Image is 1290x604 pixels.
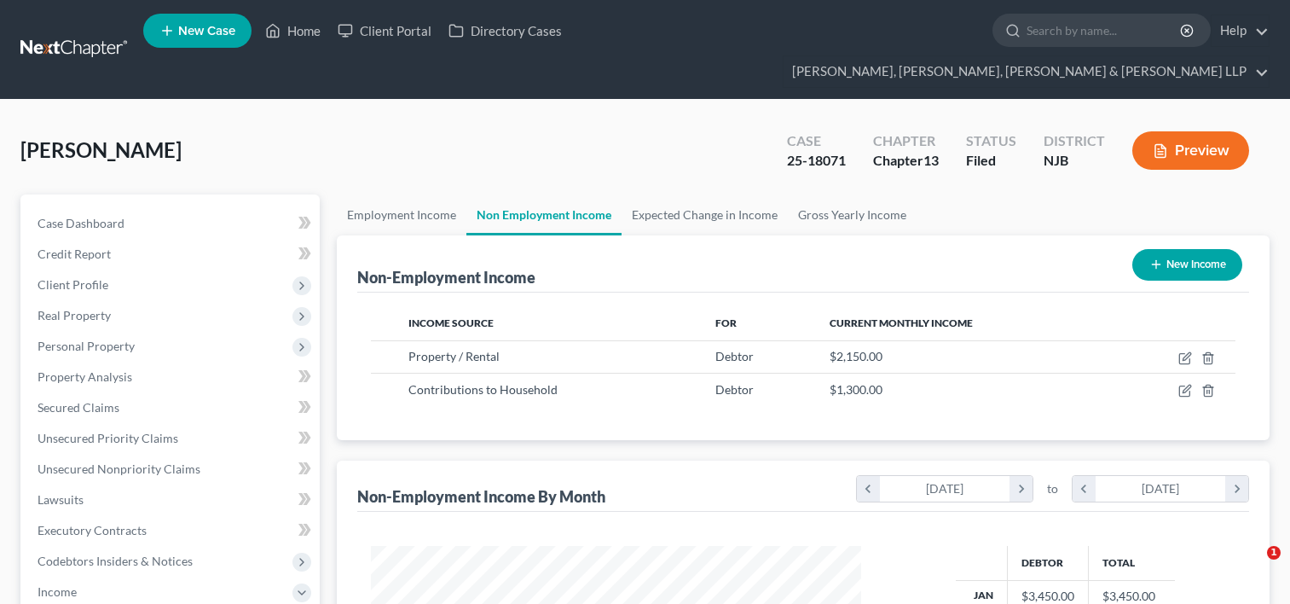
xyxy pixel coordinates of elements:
[38,523,147,537] span: Executory Contracts
[873,151,939,171] div: Chapter
[830,349,882,363] span: $2,150.00
[38,308,111,322] span: Real Property
[38,431,178,445] span: Unsecured Priority Claims
[784,56,1269,87] a: [PERSON_NAME], [PERSON_NAME], [PERSON_NAME] & [PERSON_NAME] LLP
[38,400,119,415] span: Secured Claims
[24,208,320,239] a: Case Dashboard
[408,317,494,329] span: Income Source
[1007,546,1088,580] th: Debtor
[966,131,1016,151] div: Status
[1232,546,1273,587] iframe: Intercom live chat
[1225,476,1248,502] i: chevron_right
[408,382,558,397] span: Contributions to Household
[337,195,466,235] a: Employment Income
[788,195,917,235] a: Gross Yearly Income
[178,25,235,38] span: New Case
[257,15,329,46] a: Home
[830,317,973,329] span: Current Monthly Income
[1132,249,1242,281] button: New Income
[880,476,1010,502] div: [DATE]
[357,486,605,507] div: Non-Employment Income By Month
[873,131,939,151] div: Chapter
[715,317,737,329] span: For
[1132,131,1249,170] button: Preview
[38,462,200,476] span: Unsecured Nonpriority Claims
[622,195,788,235] a: Expected Change in Income
[966,151,1016,171] div: Filed
[38,339,135,353] span: Personal Property
[1044,131,1105,151] div: District
[408,349,500,363] span: Property / Rental
[24,392,320,423] a: Secured Claims
[38,584,77,599] span: Income
[440,15,570,46] a: Directory Cases
[830,382,882,397] span: $1,300.00
[24,515,320,546] a: Executory Contracts
[1088,546,1175,580] th: Total
[38,216,124,230] span: Case Dashboard
[24,423,320,454] a: Unsecured Priority Claims
[1047,480,1058,497] span: to
[715,382,754,397] span: Debtor
[24,239,320,270] a: Credit Report
[24,485,320,515] a: Lawsuits
[24,454,320,485] a: Unsecured Nonpriority Claims
[38,369,132,384] span: Property Analysis
[787,151,846,171] div: 25-18071
[1009,476,1033,502] i: chevron_right
[466,195,622,235] a: Non Employment Income
[1073,476,1096,502] i: chevron_left
[20,137,182,162] span: [PERSON_NAME]
[38,277,108,292] span: Client Profile
[1212,15,1269,46] a: Help
[24,362,320,392] a: Property Analysis
[357,267,535,287] div: Non-Employment Income
[1044,151,1105,171] div: NJB
[787,131,846,151] div: Case
[38,554,193,568] span: Codebtors Insiders & Notices
[1027,15,1183,46] input: Search by name...
[857,476,880,502] i: chevron_left
[715,349,754,363] span: Debtor
[38,492,84,507] span: Lawsuits
[1096,476,1226,502] div: [DATE]
[1267,546,1281,560] span: 1
[329,15,440,46] a: Client Portal
[923,152,939,168] span: 13
[38,247,111,261] span: Credit Report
